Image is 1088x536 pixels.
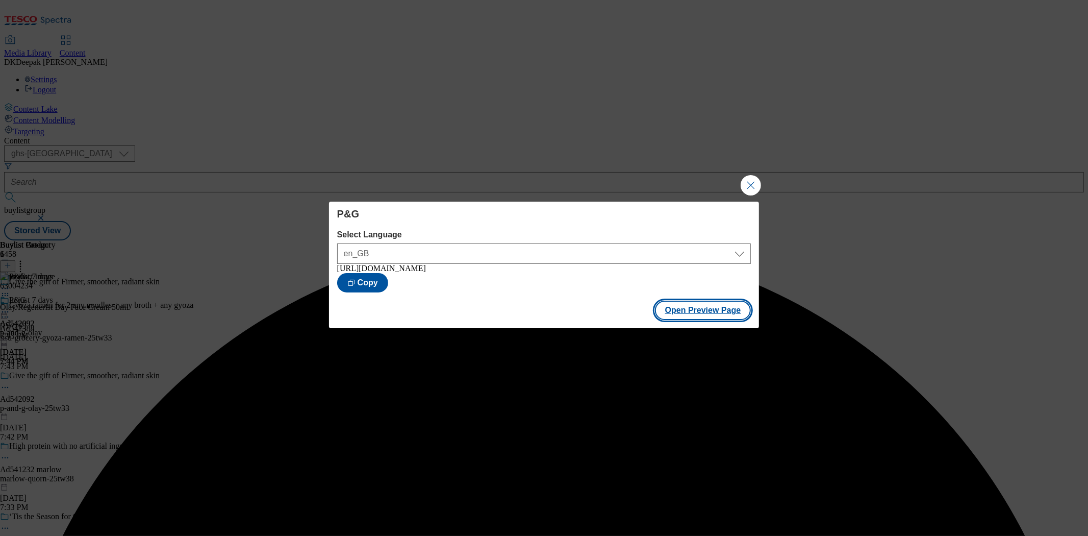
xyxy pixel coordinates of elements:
button: Close Modal [741,175,761,196]
button: Copy [337,273,388,293]
label: Select Language [337,230,751,239]
div: Modal [329,202,760,328]
div: [URL][DOMAIN_NAME] [337,264,751,273]
button: Open Preview Page [655,301,751,320]
h4: P&G [337,208,751,220]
